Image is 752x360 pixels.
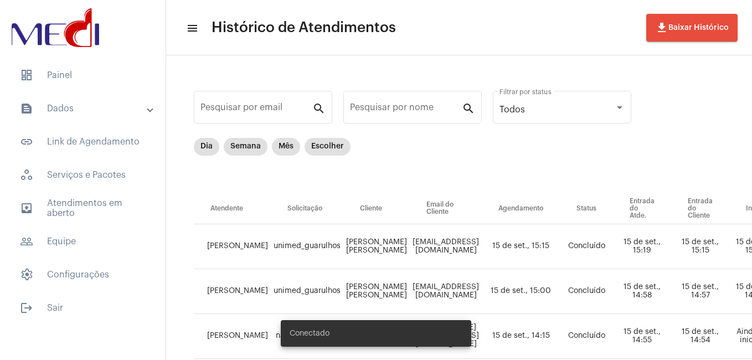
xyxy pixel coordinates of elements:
[20,102,148,115] mat-panel-title: Dados
[20,235,33,248] mat-icon: sidenav icon
[274,287,341,295] span: unimed_guarulhos
[20,202,33,215] mat-icon: sidenav icon
[224,138,267,156] mat-chip: Semana
[482,193,560,224] th: Agendamento
[272,138,300,156] mat-chip: Mês
[271,193,343,224] th: Solicitação
[312,101,326,115] mat-icon: search
[560,314,613,359] td: Concluído
[7,95,166,122] mat-expansion-panel-header: sidenav iconDados
[613,193,671,224] th: Entrada do Atde.
[410,193,482,224] th: Email do Cliente
[290,328,329,339] span: Conectado
[613,314,671,359] td: 15 de set., 14:55
[560,193,613,224] th: Status
[11,128,154,155] span: Link de Agendamento
[343,224,410,269] td: [PERSON_NAME] [PERSON_NAME]
[11,261,154,288] span: Configurações
[11,195,154,222] span: Atendimentos em aberto
[11,162,154,188] span: Serviços e Pacotes
[11,228,154,255] span: Equipe
[482,224,560,269] td: 15 de set., 15:15
[343,193,410,224] th: Cliente
[343,269,410,314] td: [PERSON_NAME] [PERSON_NAME]
[305,138,351,156] mat-chip: Escolher
[462,101,475,115] mat-icon: search
[20,268,33,281] span: sidenav icon
[482,314,560,359] td: 15 de set., 14:15
[560,269,613,314] td: Concluído
[274,242,341,250] span: unimed_guarulhos
[194,193,271,224] th: Atendente
[671,193,729,224] th: Entrada do Cliente
[194,269,271,314] td: [PERSON_NAME]
[20,102,33,115] mat-icon: sidenav icon
[194,224,271,269] td: [PERSON_NAME]
[482,269,560,314] td: 15 de set., 15:00
[20,301,33,315] mat-icon: sidenav icon
[186,22,197,35] mat-icon: sidenav icon
[194,314,271,359] td: [PERSON_NAME]
[613,224,671,269] td: 15 de set., 15:19
[671,269,729,314] td: 15 de set., 14:57
[350,105,462,115] input: Pesquisar por nome
[212,19,396,37] span: Histórico de Atendimentos
[560,224,613,269] td: Concluído
[20,135,33,148] mat-icon: sidenav icon
[655,24,729,32] span: Baixar Histórico
[20,168,33,182] span: sidenav icon
[499,105,525,114] span: Todos
[410,269,482,314] td: [EMAIL_ADDRESS][DOMAIN_NAME]
[410,224,482,269] td: [EMAIL_ADDRESS][DOMAIN_NAME]
[613,269,671,314] td: 15 de set., 14:58
[655,21,668,34] mat-icon: file_download
[11,295,154,321] span: Sair
[671,314,729,359] td: 15 de set., 14:54
[200,105,312,115] input: Pesquisar por email
[646,14,738,42] button: Baixar Histórico
[671,224,729,269] td: 15 de set., 15:15
[9,6,102,50] img: d3a1b5fa-500b-b90f-5a1c-719c20e9830b.png
[20,69,33,82] span: sidenav icon
[194,138,219,156] mat-chip: Dia
[11,62,154,89] span: Painel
